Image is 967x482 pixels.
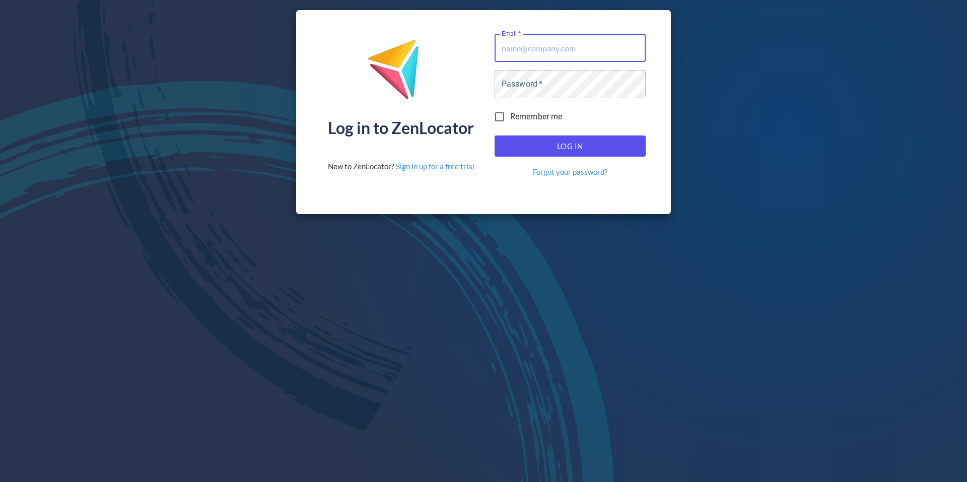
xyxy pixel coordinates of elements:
span: Remember me [510,111,563,123]
a: Forgot your password? [533,167,607,177]
a: Sign in up for a free trial [396,162,474,171]
img: ZenLocator [367,39,435,107]
button: Log In [495,135,646,157]
input: name@company.com [495,34,646,62]
div: Log in to ZenLocator [328,120,474,136]
div: New to ZenLocator? [328,161,474,172]
span: Log In [506,140,635,153]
